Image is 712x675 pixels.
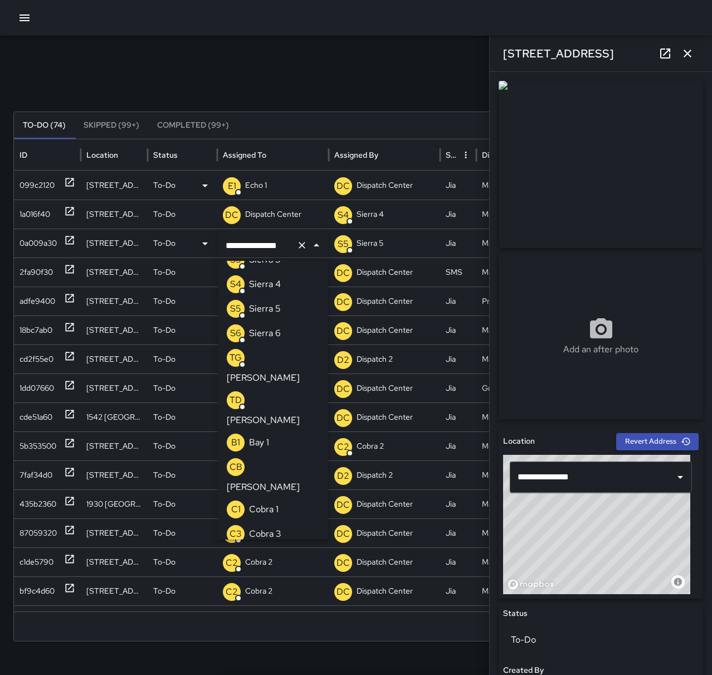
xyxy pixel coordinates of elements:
[337,585,350,599] p: DC
[338,208,349,222] p: S4
[153,229,175,258] p: To-Do
[230,394,242,407] p: TD
[476,518,546,547] div: Maintenance
[245,577,272,605] p: Cobra 2
[357,432,384,460] p: Cobra 2
[476,315,546,344] div: Maintenance
[245,258,312,286] p: [PERSON_NAME] 1
[153,171,175,200] p: To-Do
[440,258,476,286] div: SMS
[476,431,546,460] div: Maintenance
[75,112,148,139] button: Skipped (99+)
[81,402,148,431] div: 1542 Broadway
[223,150,266,160] div: Assigned To
[476,402,546,431] div: Maintenance
[357,345,393,373] p: Dispatch 2
[19,229,57,258] div: 0a009a30
[440,576,476,605] div: Jia
[19,150,27,160] div: ID
[153,150,178,160] div: Status
[440,460,476,489] div: Jia
[357,519,413,547] p: Dispatch Center
[440,547,476,576] div: Jia
[337,295,350,309] p: DC
[19,200,50,229] div: 1a016f40
[440,402,476,431] div: Jia
[249,327,281,340] p: Sierra 6
[440,200,476,229] div: Jia
[357,171,413,200] p: Dispatch Center
[153,316,175,344] p: To-Do
[19,258,53,286] div: 2fa90f30
[476,547,546,576] div: Maintenance
[357,577,413,605] p: Dispatch Center
[440,518,476,547] div: Jia
[357,490,413,518] p: Dispatch Center
[458,147,474,163] button: Source column menu
[357,374,413,402] p: Dispatch Center
[357,287,413,315] p: Dispatch Center
[230,527,242,541] p: C3
[230,351,242,365] p: TG
[440,373,476,402] div: Jia
[337,411,350,425] p: DC
[231,436,240,449] p: B1
[482,150,509,160] div: Division
[476,229,546,258] div: Maintenance
[245,171,267,200] p: Echo 1
[81,344,148,373] div: 2630 Broadway
[476,258,546,286] div: Maintenance
[230,327,241,340] p: S6
[19,345,53,373] div: cd2f55e0
[19,577,55,605] div: bf9c4d60
[153,461,175,489] p: To-Do
[334,150,378,160] div: Assigned By
[440,229,476,258] div: Jia
[227,480,300,494] p: [PERSON_NAME]
[19,316,52,344] div: 18bc7ab0
[337,382,350,396] p: DC
[81,489,148,518] div: 1930 Broadway
[357,548,413,576] p: Dispatch Center
[81,460,148,489] div: 550 12th Street
[357,316,413,344] p: Dispatch Center
[81,258,148,286] div: 180 Grand Avenue
[440,489,476,518] div: Jia
[81,373,148,402] div: 2350 Broadway
[337,324,350,338] p: DC
[19,432,56,460] div: 5b353500
[19,287,55,315] div: adfe9400
[476,373,546,402] div: Groundskeeping
[357,229,383,258] p: Sierra 5
[249,503,279,516] p: Cobra 1
[86,150,118,160] div: Location
[337,353,349,367] p: D2
[476,171,546,200] div: Maintenance
[19,461,52,489] div: 7faf34d0
[476,489,546,518] div: Maintenance
[476,286,546,315] div: Pressure Washing
[338,237,349,251] p: S5
[476,460,546,489] div: Maintenance
[19,403,52,431] div: cde51a60
[153,258,175,286] p: To-Do
[81,547,148,576] div: 1621 Telegraph Avenue
[81,286,148,315] div: 1633 San Pablo Avenue
[249,302,281,315] p: Sierra 5
[81,229,148,258] div: 332 19th Street
[81,200,148,229] div: 1630 Webster Street
[337,469,349,483] p: D2
[153,577,175,605] p: To-Do
[309,237,324,253] button: Close
[148,112,238,139] button: Completed (99+)
[225,208,238,222] p: DC
[476,576,546,605] div: Maintenance
[249,278,281,291] p: Sierra 4
[227,371,300,385] p: [PERSON_NAME]
[249,436,269,449] p: Bay 1
[153,490,175,518] p: To-Do
[446,150,457,160] div: Source
[245,548,272,576] p: Cobra 2
[230,302,241,315] p: S5
[153,200,175,229] p: To-Do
